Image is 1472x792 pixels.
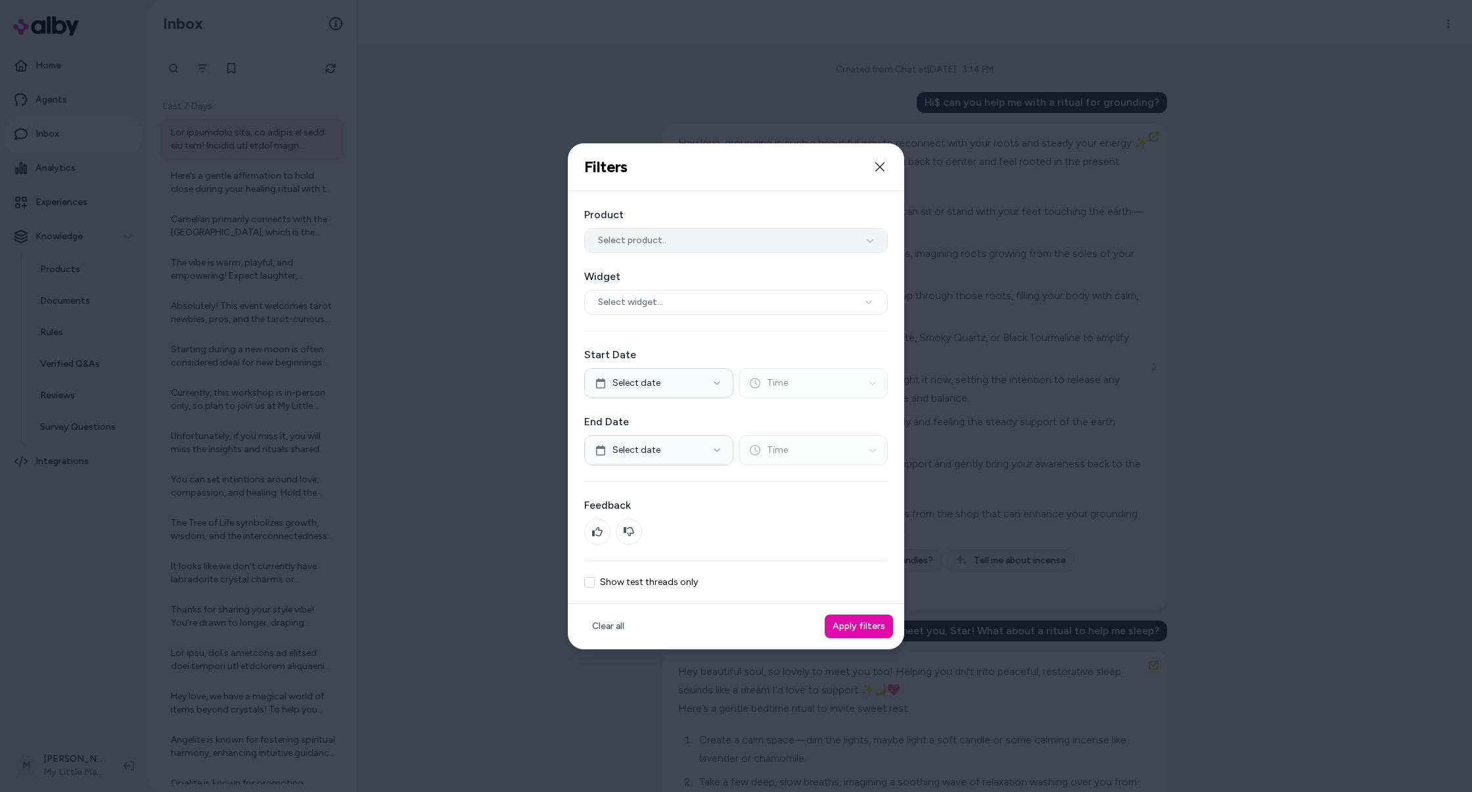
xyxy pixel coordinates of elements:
[584,414,888,430] label: End Date
[584,498,888,513] label: Feedback
[584,207,888,223] label: Product
[584,157,628,177] h2: Filters
[584,368,733,398] button: Select date
[600,578,698,587] label: Show test threads only
[825,615,893,638] button: Apply filters
[598,234,666,247] span: Select product..
[612,377,660,390] span: Select date
[584,269,888,285] label: Widget
[584,290,888,315] button: Select widget...
[584,347,888,363] label: Start Date
[584,435,733,465] button: Select date
[584,615,632,638] button: Clear all
[612,444,660,457] span: Select date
